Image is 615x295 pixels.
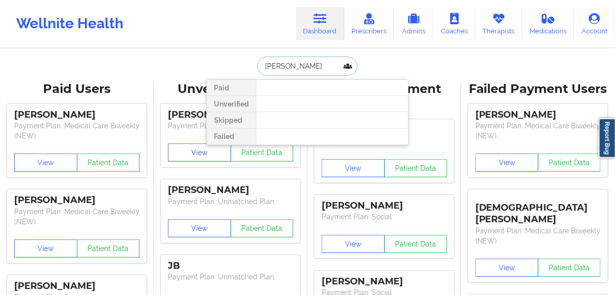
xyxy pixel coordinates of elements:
button: View [168,143,231,162]
p: Payment Plan : Medical Care Biweekly (NEW) [14,121,140,141]
button: Patient Data [384,235,448,253]
div: Failed Payment Users [468,81,608,97]
a: Dashboard [296,7,344,40]
button: View [475,154,539,172]
a: Medications [522,7,575,40]
div: Skipped [207,112,256,128]
div: [DEMOGRAPHIC_DATA][PERSON_NAME] [475,194,601,225]
a: Report Bug [599,118,615,158]
div: Unverified Users [161,81,300,97]
button: Patient Data [77,154,140,172]
div: [PERSON_NAME] [14,109,140,121]
button: View [168,219,231,237]
button: Patient Data [231,219,294,237]
div: JB [168,260,293,272]
p: Payment Plan : Social [322,212,447,222]
p: Payment Plan : Medical Care Biweekly (NEW) [475,226,601,246]
button: View [475,259,539,277]
div: [PERSON_NAME] [322,200,447,212]
button: View [322,159,385,177]
p: Payment Plan : Unmatched Plan [168,121,293,131]
p: Payment Plan : Medical Care Biweekly (NEW) [14,207,140,227]
a: Prescribers [344,7,394,40]
div: [PERSON_NAME] [14,194,140,206]
a: Admins [394,7,433,40]
p: Payment Plan : Medical Care Biweekly (NEW) [475,121,601,141]
div: [PERSON_NAME] [14,280,140,292]
button: View [14,239,77,258]
div: Failed [207,129,256,145]
button: Patient Data [231,143,294,162]
div: Paid [207,80,256,96]
button: Patient Data [77,239,140,258]
div: [PERSON_NAME] [322,276,447,287]
button: Patient Data [384,159,448,177]
button: View [14,154,77,172]
button: Patient Data [538,154,601,172]
a: Coaches [433,7,475,40]
div: Paid Users [7,81,147,97]
div: Unverified [207,96,256,112]
p: Payment Plan : Unmatched Plan [168,196,293,207]
div: [PERSON_NAME] [475,109,601,121]
a: Account [574,7,615,40]
div: [PERSON_NAME] [168,184,293,196]
p: Payment Plan : Unmatched Plan [168,272,293,282]
div: [PERSON_NAME] [168,109,293,121]
button: Patient Data [538,259,601,277]
a: Therapists [475,7,522,40]
button: View [322,235,385,253]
